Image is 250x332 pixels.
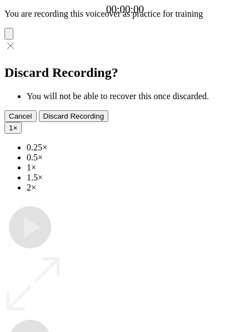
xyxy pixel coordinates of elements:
li: 1.5× [27,173,246,183]
a: 00:00:00 [106,3,144,16]
button: 1× [4,122,22,134]
button: Discard Recording [39,110,109,122]
li: 0.5× [27,153,246,163]
li: 2× [27,183,246,193]
p: You are recording this voiceover as practice for training [4,9,246,19]
li: You will not be able to recover this once discarded. [27,91,246,101]
span: 1 [9,124,13,132]
li: 0.25× [27,143,246,153]
h2: Discard Recording? [4,65,246,80]
button: Cancel [4,110,37,122]
li: 1× [27,163,246,173]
